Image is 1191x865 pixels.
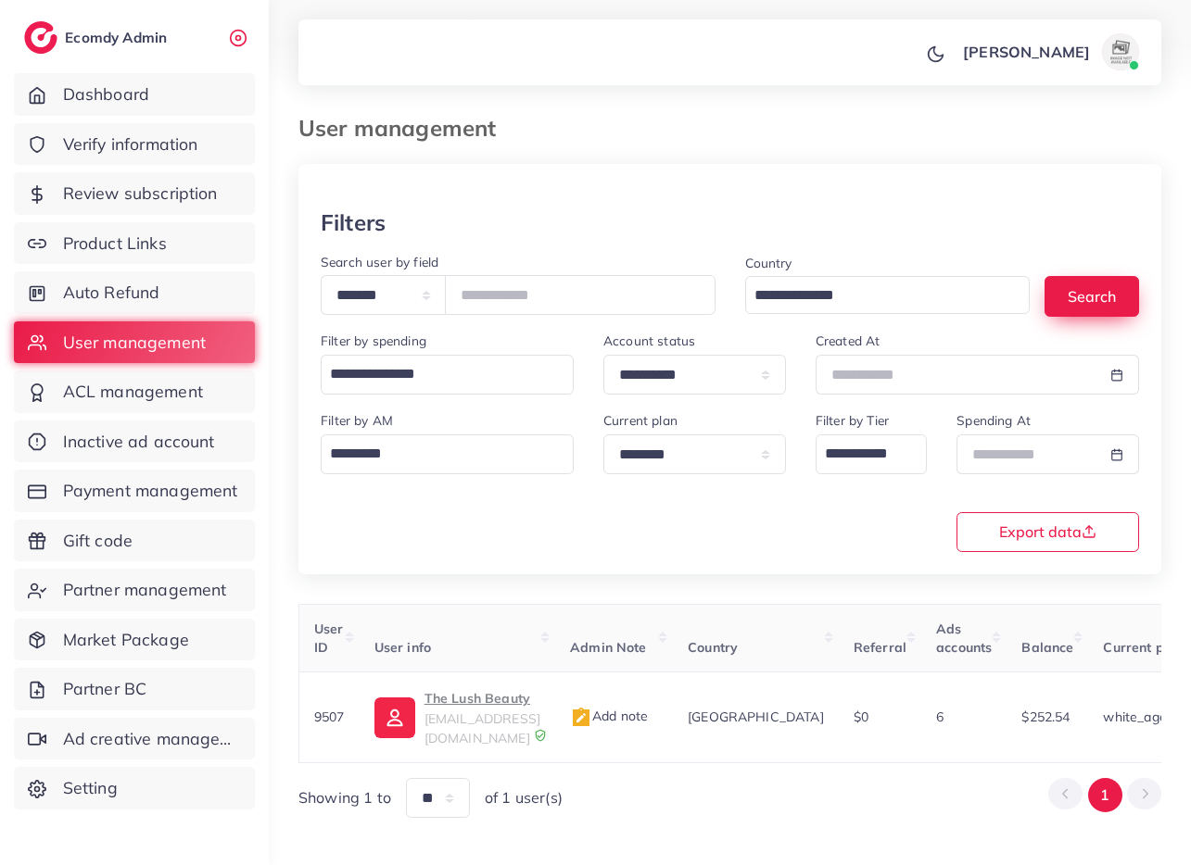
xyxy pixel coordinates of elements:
[14,520,255,562] a: Gift code
[745,254,792,272] label: Country
[63,677,147,701] span: Partner BC
[321,411,393,430] label: Filter by AM
[63,479,238,503] span: Payment management
[323,438,550,470] input: Search for option
[63,182,218,206] span: Review subscription
[321,209,386,236] h3: Filters
[14,420,255,463] a: Inactive ad account
[374,639,431,656] span: User info
[570,707,592,729] img: admin_note.cdd0b510.svg
[14,718,255,760] a: Ad creative management
[570,708,648,724] span: Add note
[818,438,903,470] input: Search for option
[14,271,255,314] a: Auto Refund
[14,569,255,611] a: Partner management
[321,355,574,395] div: Search for option
[424,687,540,709] p: The Lush Beauty
[534,729,547,742] img: 9CAL8B2pu8EFxCJHYAAAAldEVYdGRhdGU6Y3JlYXRlADIwMjItMTItMDlUMDQ6NTg6MzkrMDA6MDBXSlgLAAAAJXRFWHRkYXR...
[953,33,1147,70] a: [PERSON_NAME]avatar
[424,710,540,746] span: [EMAIL_ADDRESS][DOMAIN_NAME]
[63,380,203,404] span: ACL management
[14,222,255,265] a: Product Links
[14,73,255,116] a: Dashboard
[374,697,415,738] img: ic-user-info.36bf1079.svg
[936,708,944,725] span: 6
[63,578,227,602] span: Partner management
[63,529,133,553] span: Gift code
[63,281,160,305] span: Auto Refund
[1045,276,1139,316] button: Search
[688,708,824,725] span: [GEOGRAPHIC_DATA]
[485,787,563,809] span: of 1 user(s)
[63,628,189,652] span: Market Package
[314,708,345,725] span: 9507
[745,276,1031,314] div: Search for option
[63,132,198,157] span: Verify information
[854,639,906,656] span: Referral
[603,332,695,350] label: Account status
[816,434,927,474] div: Search for option
[65,29,171,46] h2: Ecomdy Admin
[1103,639,1184,656] span: Current plan
[24,21,57,54] img: logo
[957,411,1031,430] label: Spending At
[63,776,118,800] span: Setting
[63,430,215,454] span: Inactive ad account
[1088,778,1122,812] button: Go to page 1
[1103,708,1187,725] span: white_agency
[63,232,167,256] span: Product Links
[298,115,511,142] h3: User management
[63,331,206,355] span: User management
[1021,639,1073,656] span: Balance
[14,619,255,661] a: Market Package
[854,708,868,725] span: $0
[1048,778,1161,812] ul: Pagination
[963,41,1090,63] p: [PERSON_NAME]
[323,358,550,390] input: Search for option
[603,411,678,430] label: Current plan
[298,787,391,809] span: Showing 1 to
[1021,708,1070,725] span: $252.54
[14,321,255,364] a: User management
[999,524,1096,539] span: Export data
[957,512,1139,552] button: Export data
[14,767,255,809] a: Setting
[314,621,344,656] span: User ID
[14,668,255,710] a: Partner BC
[63,82,149,107] span: Dashboard
[14,172,255,215] a: Review subscription
[748,282,1007,310] input: Search for option
[14,123,255,166] a: Verify information
[936,621,992,656] span: Ads accounts
[374,687,540,747] a: The Lush Beauty[EMAIL_ADDRESS][DOMAIN_NAME]
[816,411,889,430] label: Filter by Tier
[1102,33,1139,70] img: avatar
[14,470,255,512] a: Payment management
[688,639,738,656] span: Country
[816,332,881,350] label: Created At
[14,370,255,413] a: ACL management
[321,434,574,474] div: Search for option
[24,21,171,54] a: logoEcomdy Admin
[321,332,426,350] label: Filter by spending
[321,253,438,271] label: Search user by field
[63,727,241,751] span: Ad creative management
[570,639,647,656] span: Admin Note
